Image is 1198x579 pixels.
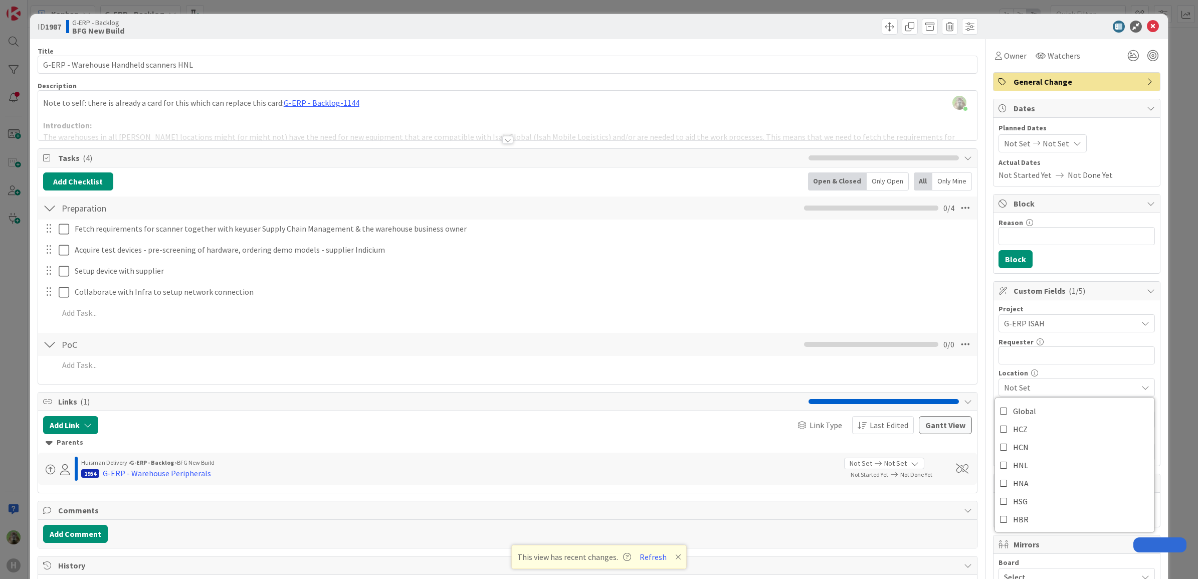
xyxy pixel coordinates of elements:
[1014,76,1142,88] span: General Change
[58,199,284,217] input: Add Checklist...
[1013,458,1028,473] span: HNL
[852,416,914,434] button: Last Edited
[1013,440,1029,455] span: HCN
[58,335,284,353] input: Add Checklist...
[1068,169,1113,181] span: Not Done Yet
[45,22,61,32] b: 1987
[72,27,124,35] b: BFG New Build
[851,471,888,478] span: Not Started Yet
[38,56,978,74] input: type card name here...
[999,337,1034,346] label: Requester
[636,550,670,563] button: Refresh
[72,19,124,27] span: G-ERP - Backlog
[900,471,932,478] span: Not Done Yet
[46,437,970,448] div: Parents
[58,504,959,516] span: Comments
[1013,476,1029,491] span: HNA
[1069,286,1085,296] span: ( 1/5 )
[38,81,77,90] span: Description
[43,97,972,109] p: Note to self: there is already a card for this which can replace this card:
[870,419,908,431] span: Last Edited
[80,397,90,407] span: ( 1 )
[932,172,972,190] div: Only Mine
[919,416,972,434] button: Gantt View
[943,202,954,214] span: 0 / 4
[43,525,108,543] button: Add Comment
[75,223,970,235] p: Fetch requirements for scanner together with keyuser Supply Chain Management & the warehouse busi...
[284,98,359,108] a: G-ERP - Backlog-1144
[999,559,1019,566] span: Board
[81,459,130,466] span: Huisman Delivery ›
[995,438,1154,456] a: HCN
[75,265,970,277] p: Setup device with supplier
[850,458,872,469] span: Not Set
[810,419,842,431] span: Link Type
[1014,285,1142,297] span: Custom Fields
[58,559,959,571] span: History
[995,402,1154,420] a: Global
[914,172,932,190] div: All
[58,396,804,408] span: Links
[943,338,954,350] span: 0 / 0
[995,492,1154,510] a: HSG
[1014,538,1142,550] span: Mirrors
[995,510,1154,528] a: HBR
[38,47,54,56] label: Title
[1004,137,1031,149] span: Not Set
[130,459,177,466] b: G-ERP - Backlog ›
[75,286,970,298] p: Collaborate with Infra to setup network connection
[999,305,1155,312] div: Project
[43,172,113,190] button: Add Checklist
[81,469,99,478] div: 1954
[808,172,867,190] div: Open & Closed
[177,459,215,466] span: BFG New Build
[1004,316,1132,330] span: G-ERP ISAH
[1014,198,1142,210] span: Block
[995,456,1154,474] a: HNL
[995,420,1154,438] a: HCZ
[1048,50,1080,62] span: Watchers
[43,416,98,434] button: Add Link
[103,467,211,479] div: G-ERP - Warehouse Peripherals
[38,21,61,33] span: ID
[1013,404,1036,419] span: Global
[867,172,909,190] div: Only Open
[1043,137,1069,149] span: Not Set
[999,123,1155,133] span: Planned Dates
[75,244,970,256] p: Acquire test devices - pre-screening of hardware, ordering demo models - supplier Indicium
[1004,50,1027,62] span: Owner
[1014,102,1142,114] span: Dates
[999,250,1033,268] button: Block
[999,218,1023,227] label: Reason
[517,551,631,563] span: This view has recent changes.
[1013,494,1028,509] span: HSG
[1013,422,1028,437] span: HCZ
[83,153,92,163] span: ( 4 )
[999,157,1155,168] span: Actual Dates
[995,474,1154,492] a: HNA
[58,152,804,164] span: Tasks
[999,369,1155,376] div: Location
[1004,381,1137,394] span: Not Set
[1013,512,1029,527] span: HBR
[884,458,907,469] span: Not Set
[999,169,1052,181] span: Not Started Yet
[952,96,966,110] img: 6P3JaWsmbcjfp7L9nJKTLjejqqK6b9eB.jpg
